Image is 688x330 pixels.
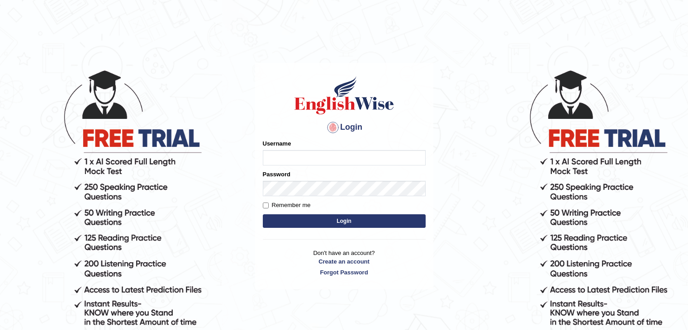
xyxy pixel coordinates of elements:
a: Create an account [263,257,426,266]
button: Login [263,214,426,228]
img: Logo of English Wise sign in for intelligent practice with AI [293,75,396,116]
input: Remember me [263,203,269,208]
p: Don't have an account? [263,249,426,277]
label: Remember me [263,201,311,210]
a: Forgot Password [263,268,426,277]
label: Password [263,170,290,179]
label: Username [263,139,291,148]
h4: Login [263,120,426,135]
